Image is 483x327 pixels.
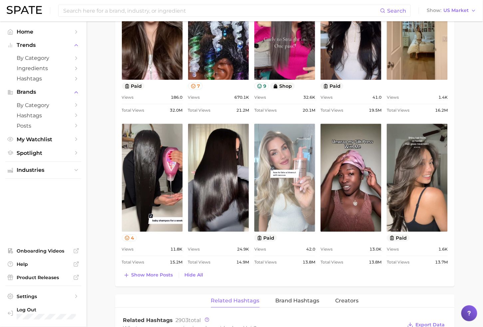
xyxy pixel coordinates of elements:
span: Industries [17,167,70,173]
a: My Watchlist [5,134,81,145]
span: 15.2m [170,258,183,266]
input: Search here for a brand, industry, or ingredient [63,5,380,16]
span: Search [387,8,406,14]
span: 32.0m [170,106,183,114]
span: Views [321,93,333,101]
a: Hashtags [5,110,81,121]
a: Spotlight [5,148,81,158]
a: by Category [5,53,81,63]
span: Brand Hashtags [276,298,320,304]
button: paid [254,234,277,241]
span: 11.8k [171,245,183,253]
span: 1.4k [438,93,448,101]
span: Total Views [387,258,409,266]
span: Total Views [188,106,211,114]
span: 13.8m [303,258,315,266]
span: 21.2m [236,106,249,114]
span: 16.2m [435,106,448,114]
span: 41.0 [372,93,381,101]
span: Spotlight [17,150,70,156]
button: shop [270,82,295,89]
span: My Watchlist [17,136,70,143]
span: Show [427,9,442,12]
span: Total Views [254,106,277,114]
span: Views [321,245,333,253]
span: Product Releases [17,274,70,280]
span: Views [254,93,266,101]
a: Hashtags [5,73,81,84]
span: 186.0 [171,93,183,101]
button: paid [387,234,410,241]
span: Onboarding Videos [17,248,70,254]
span: Total Views [188,258,211,266]
button: 4 [122,234,137,241]
span: 13.0k [369,245,381,253]
span: Help [17,261,70,267]
span: Log Out [17,307,76,313]
button: paid [122,82,145,89]
span: Creators [336,298,359,304]
button: paid [321,82,344,89]
button: ShowUS Market [425,6,478,15]
span: Views [188,93,200,101]
span: total [176,317,201,323]
span: Posts [17,123,70,129]
span: Total Views [387,106,409,114]
span: Views [188,245,200,253]
span: Views [254,245,266,253]
a: Onboarding Videos [5,246,81,256]
a: Log out. Currently logged in with e-mail jkno@cosmax.com. [5,305,81,322]
button: Brands [5,87,81,97]
span: 19.5m [369,106,381,114]
span: Settings [17,293,70,299]
span: 20.1m [303,106,315,114]
span: Total Views [321,106,343,114]
span: Trends [17,42,70,48]
span: Hide All [185,272,203,278]
span: Views [122,93,134,101]
img: SPATE [7,6,42,14]
button: 7 [188,82,203,89]
span: 1.6k [438,245,448,253]
span: 13.8m [369,258,381,266]
a: Product Releases [5,272,81,282]
span: 2903 [176,317,189,323]
span: Views [122,245,134,253]
span: Related Hashtags [123,317,173,323]
span: Brands [17,89,70,95]
span: Hashtags [17,112,70,119]
a: Settings [5,291,81,301]
span: Hashtags [17,75,70,82]
span: 24.9k [237,245,249,253]
span: by Category [17,102,70,108]
button: Hide All [183,271,205,279]
span: by Category [17,55,70,61]
span: US Market [444,9,469,12]
span: Total Views [122,258,144,266]
span: Ingredients [17,65,70,71]
span: Show more posts [131,272,173,278]
span: Total Views [254,258,277,266]
span: 670.1k [234,93,249,101]
a: Ingredients [5,63,81,73]
a: Home [5,27,81,37]
span: Total Views [122,106,144,114]
span: 13.7m [435,258,448,266]
span: Views [387,245,399,253]
span: Home [17,29,70,35]
a: Help [5,259,81,269]
a: Posts [5,121,81,131]
span: Total Views [321,258,343,266]
button: Show more posts [122,271,175,280]
span: Views [387,93,399,101]
span: Related Hashtags [211,298,260,304]
span: 42.0 [306,245,315,253]
button: Industries [5,165,81,175]
span: 14.9m [236,258,249,266]
button: 9 [254,82,269,89]
button: Trends [5,40,81,50]
a: by Category [5,100,81,110]
span: 32.6k [303,93,315,101]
